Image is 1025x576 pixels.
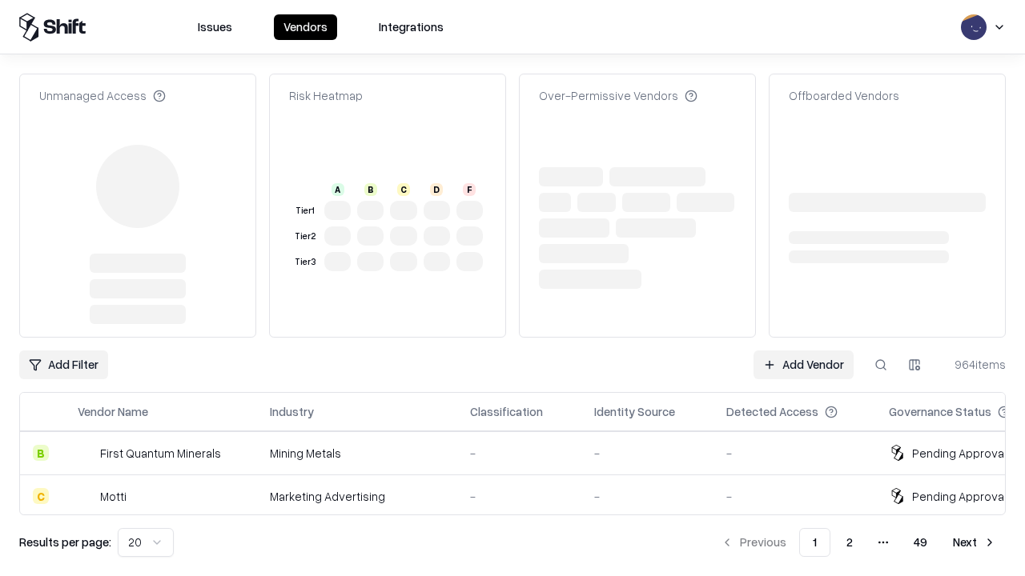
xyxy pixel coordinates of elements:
[188,14,242,40] button: Issues
[292,255,318,269] div: Tier 3
[711,528,1006,557] nav: pagination
[369,14,453,40] button: Integrations
[834,528,866,557] button: 2
[726,445,863,462] div: -
[726,488,863,505] div: -
[789,87,899,104] div: Offboarded Vendors
[78,445,94,461] img: First Quantum Minerals
[754,350,854,379] a: Add Vendor
[912,445,1007,462] div: Pending Approval
[19,534,111,550] p: Results per page:
[943,528,1006,557] button: Next
[289,87,363,104] div: Risk Heatmap
[594,403,675,420] div: Identity Source
[100,488,127,505] div: Motti
[270,445,444,462] div: Mining Metals
[364,183,377,196] div: B
[463,183,476,196] div: F
[78,488,94,504] img: Motti
[726,403,818,420] div: Detected Access
[594,488,701,505] div: -
[78,403,148,420] div: Vendor Name
[889,403,991,420] div: Governance Status
[470,445,569,462] div: -
[33,488,49,504] div: C
[942,356,1006,373] div: 964 items
[470,403,543,420] div: Classification
[100,445,221,462] div: First Quantum Minerals
[912,488,1007,505] div: Pending Approval
[270,488,444,505] div: Marketing Advertising
[799,528,830,557] button: 1
[292,204,318,218] div: Tier 1
[270,403,314,420] div: Industry
[470,488,569,505] div: -
[39,87,166,104] div: Unmanaged Access
[901,528,940,557] button: 49
[292,230,318,243] div: Tier 2
[397,183,410,196] div: C
[19,350,108,379] button: Add Filter
[33,445,49,461] div: B
[332,183,344,196] div: A
[274,14,337,40] button: Vendors
[594,445,701,462] div: -
[539,87,697,104] div: Over-Permissive Vendors
[430,183,443,196] div: D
